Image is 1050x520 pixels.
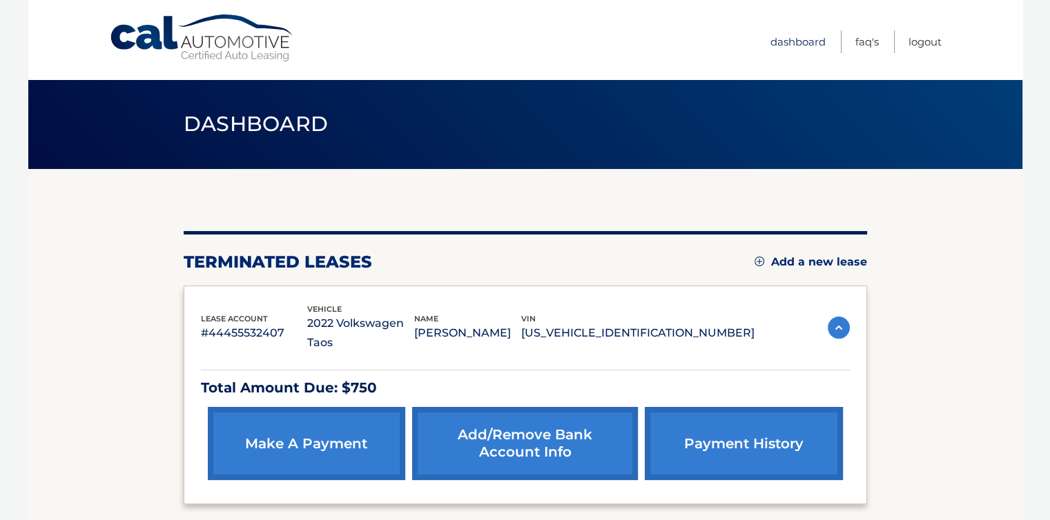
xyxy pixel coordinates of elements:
a: Logout [908,30,942,53]
span: lease account [201,314,268,323]
a: FAQ's [855,30,879,53]
img: accordion-active.svg [828,317,850,339]
p: [US_VEHICLE_IDENTIFICATION_NUMBER] [521,323,755,343]
p: Total Amount Due: $750 [201,376,850,400]
a: make a payment [208,407,405,480]
p: 2022 Volkswagen Taos [307,314,414,352]
span: vehicle [307,304,342,314]
img: add.svg [755,257,764,266]
a: Add a new lease [755,255,867,269]
a: Dashboard [770,30,826,53]
h2: terminated leases [184,252,372,272]
a: Cal Automotive [109,14,295,63]
a: payment history [645,407,842,480]
span: Dashboard [184,111,329,137]
span: vin [521,314,536,323]
a: Add/Remove bank account info [412,407,638,480]
p: [PERSON_NAME] [414,323,521,343]
p: #44455532407 [201,323,308,343]
span: name [414,314,438,323]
